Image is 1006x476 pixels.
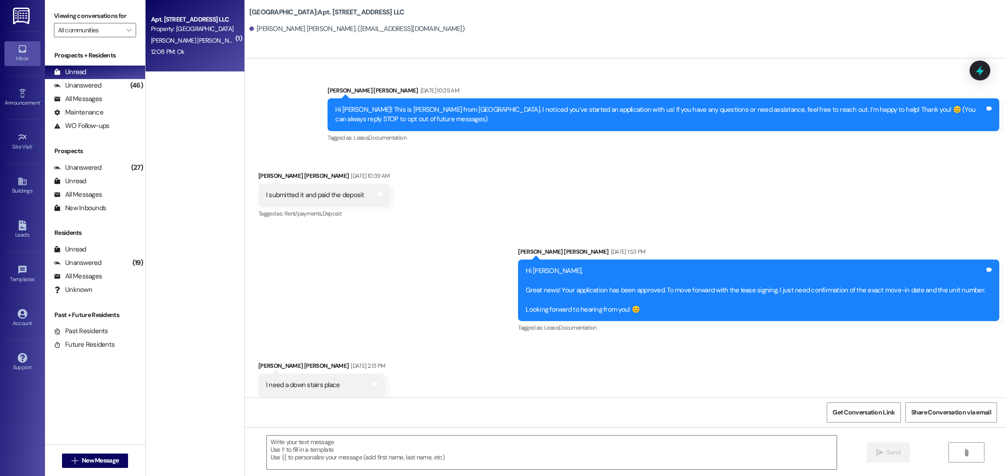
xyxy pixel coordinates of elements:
span: • [35,275,36,281]
div: Past Residents [54,326,108,336]
div: Unread [54,245,86,254]
div: [PERSON_NAME] [PERSON_NAME] [258,171,390,184]
span: • [40,98,41,105]
div: [PERSON_NAME] [PERSON_NAME] [328,86,999,98]
div: Prospects + Residents [45,51,145,60]
a: Leads [4,218,40,242]
div: I submitted it and paid the deposit [266,190,364,200]
div: (46) [128,79,145,93]
div: Residents [45,228,145,238]
div: Maintenance [54,108,103,117]
div: (19) [130,256,145,270]
span: New Message [82,456,119,465]
div: Future Residents [54,340,115,349]
div: Hi [PERSON_NAME]! This is [PERSON_NAME] from [GEOGRAPHIC_DATA]. I noticed you’ve started an appli... [335,105,985,124]
button: Send [867,442,910,463]
span: Rent/payments , [284,210,323,217]
a: Buildings [4,174,40,198]
div: Hi [PERSON_NAME], Great news! Your application has been approved. To move forward with the lease ... [526,266,985,314]
div: Prospects [45,146,145,156]
span: Lease , [354,134,368,141]
div: [PERSON_NAME] [PERSON_NAME]. ([EMAIL_ADDRESS][DOMAIN_NAME]) [249,24,465,34]
div: Tagged as: [328,131,999,144]
a: Templates • [4,262,40,286]
div: Unanswered [54,258,102,268]
span: Lease , [544,324,559,331]
div: Past + Future Residents [45,310,145,320]
div: Unanswered [54,81,102,90]
div: Tagged as: [258,397,385,410]
button: Share Conversation via email [905,402,997,423]
span: Get Conversation Link [833,408,895,417]
a: Inbox [4,41,40,66]
i:  [71,457,78,464]
div: All Messages [54,190,102,199]
div: Property: [GEOGRAPHIC_DATA] [151,24,234,34]
label: Viewing conversations for [54,9,136,23]
i:  [963,449,970,456]
div: [DATE] 1:53 PM [609,247,646,256]
span: [PERSON_NAME] [PERSON_NAME] [151,36,242,44]
span: Documentation [368,134,406,141]
a: Account [4,306,40,331]
button: Get Conversation Link [827,402,900,423]
div: [DATE] 10:39 AM [349,171,390,181]
div: 12:08 PM: Ok [151,48,185,56]
div: [DATE] 2:13 PM [349,361,385,370]
div: Tagged as: [258,207,390,220]
input: All communities [58,23,122,37]
div: [DATE] 10:39 AM [418,86,459,95]
div: [PERSON_NAME] [PERSON_NAME] [518,247,999,260]
span: Send [886,448,900,457]
span: Share Conversation via email [911,408,991,417]
div: All Messages [54,94,102,104]
div: Unread [54,176,86,186]
a: Support [4,350,40,375]
span: • [32,142,34,149]
span: Deposit [323,210,341,217]
img: ResiDesk Logo [13,8,31,24]
div: Apt. [STREET_ADDRESS] LLC [151,15,234,24]
i:  [126,26,131,34]
div: Unknown [54,285,92,295]
div: [PERSON_NAME] [PERSON_NAME] [258,361,385,374]
button: New Message [62,454,129,468]
div: Unanswered [54,163,102,172]
div: All Messages [54,272,102,281]
b: [GEOGRAPHIC_DATA]: Apt. [STREET_ADDRESS] LLC [249,8,404,17]
div: WO Follow-ups [54,121,109,131]
a: Site Visit • [4,130,40,154]
div: (27) [129,161,145,175]
i:  [876,449,883,456]
div: Unread [54,67,86,77]
div: I need a down stairs place [266,380,340,390]
span: Documentation [559,324,597,331]
div: Tagged as: [518,321,999,334]
div: New Inbounds [54,203,106,213]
